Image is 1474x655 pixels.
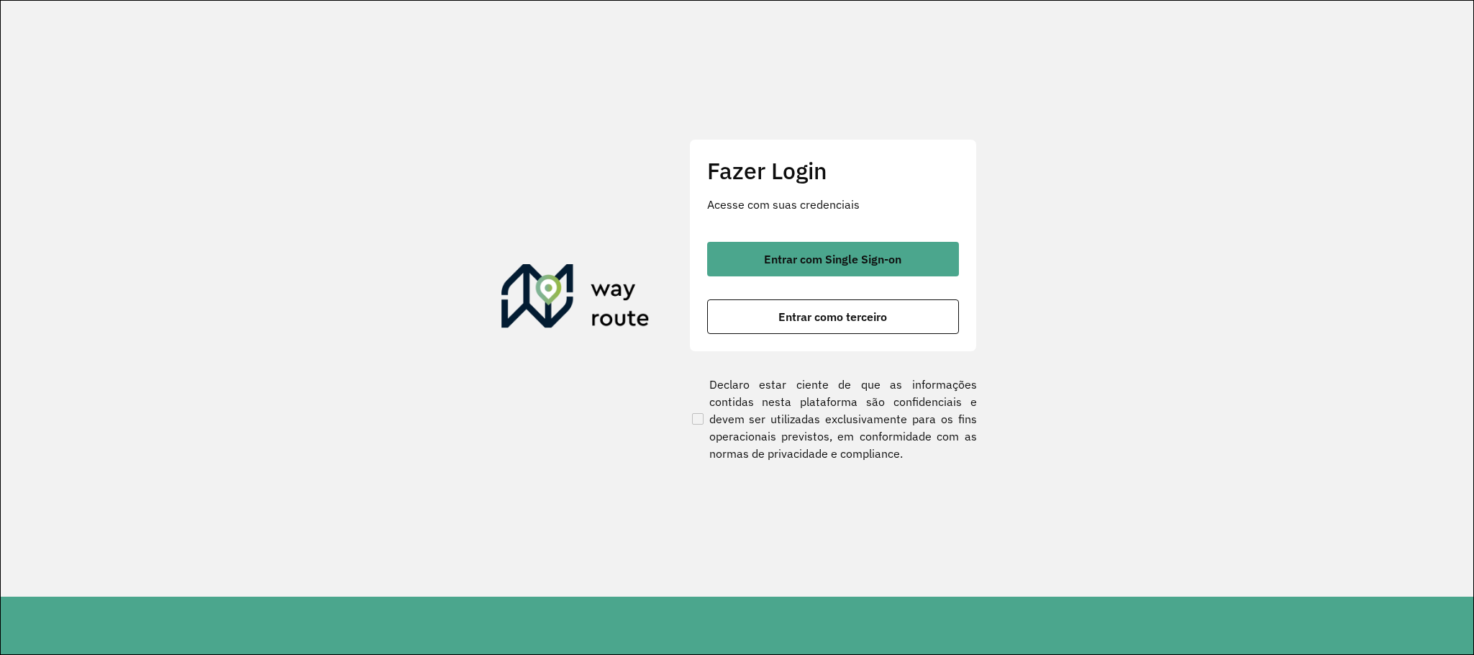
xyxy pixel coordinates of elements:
h2: Fazer Login [707,157,959,184]
button: button [707,299,959,334]
img: Roteirizador AmbevTech [501,264,650,333]
button: button [707,242,959,276]
p: Acesse com suas credenciais [707,196,959,213]
span: Entrar como terceiro [778,311,887,322]
span: Entrar com Single Sign-on [764,253,901,265]
label: Declaro estar ciente de que as informações contidas nesta plataforma são confidenciais e devem se... [689,376,977,462]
